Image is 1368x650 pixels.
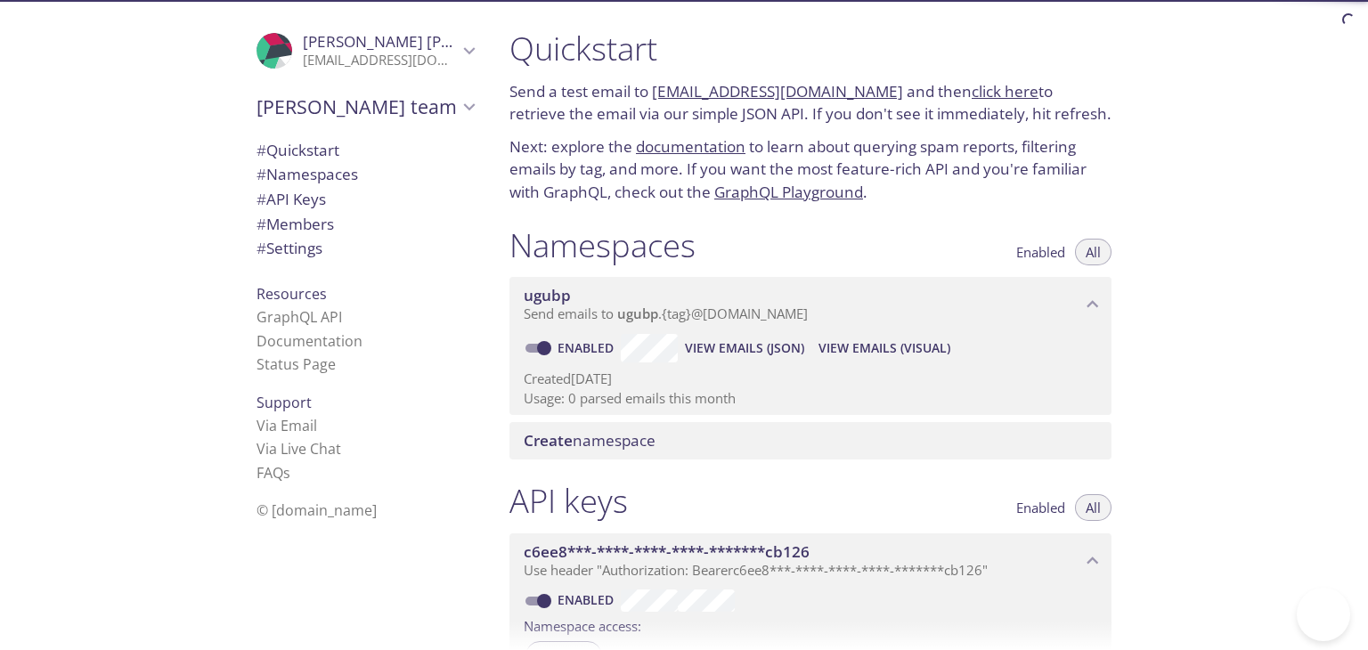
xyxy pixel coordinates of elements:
span: Members [256,214,334,234]
p: Usage: 0 parsed emails this month [524,389,1097,408]
span: ugubp [617,305,658,322]
span: Settings [256,238,322,258]
p: Created [DATE] [524,370,1097,388]
span: Create [524,430,573,451]
a: GraphQL API [256,307,342,327]
div: Henry Tetteh [242,21,488,80]
h1: Quickstart [509,28,1111,69]
span: # [256,189,266,209]
span: # [256,140,266,160]
button: All [1075,239,1111,265]
div: ugubp namespace [509,277,1111,332]
span: # [256,214,266,234]
div: Quickstart [242,138,488,163]
span: Resources [256,284,327,304]
button: Enabled [1006,494,1076,521]
a: Documentation [256,331,362,351]
div: Henry's team [242,84,488,130]
span: API Keys [256,189,326,209]
p: Send a test email to and then to retrieve the email via our simple JSON API. If you don't see it ... [509,80,1111,126]
span: Send emails to . {tag} @[DOMAIN_NAME] [524,305,808,322]
span: ugubp [524,285,571,305]
a: click here [972,81,1038,102]
button: Enabled [1006,239,1076,265]
button: View Emails (Visual) [811,334,957,362]
a: [EMAIL_ADDRESS][DOMAIN_NAME] [652,81,903,102]
a: Via Email [256,416,317,435]
div: Team Settings [242,236,488,261]
iframe: Help Scout Beacon - Open [1297,588,1350,641]
span: namespace [524,430,655,451]
p: Next: explore the to learn about querying spam reports, filtering emails by tag, and more. If you... [509,135,1111,204]
span: Support [256,393,312,412]
span: # [256,238,266,258]
span: [PERSON_NAME] team [256,94,458,119]
span: © [DOMAIN_NAME] [256,500,377,520]
label: Namespace access: [524,612,641,638]
a: documentation [636,136,745,157]
span: View Emails (Visual) [818,337,950,359]
div: Namespaces [242,162,488,187]
a: Status Page [256,354,336,374]
span: Quickstart [256,140,339,160]
a: FAQ [256,463,290,483]
span: [PERSON_NAME] [PERSON_NAME] [303,31,547,52]
span: s [283,463,290,483]
a: Via Live Chat [256,439,341,459]
h1: API keys [509,481,628,521]
button: All [1075,494,1111,521]
span: # [256,164,266,184]
div: API Keys [242,187,488,212]
h1: Namespaces [509,225,696,265]
span: Namespaces [256,164,358,184]
button: View Emails (JSON) [678,334,811,362]
a: GraphQL Playground [714,182,863,202]
div: Create namespace [509,422,1111,459]
a: Enabled [555,339,621,356]
p: [EMAIL_ADDRESS][DOMAIN_NAME] [303,52,458,69]
div: Members [242,212,488,237]
span: View Emails (JSON) [685,337,804,359]
a: Enabled [555,591,621,608]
